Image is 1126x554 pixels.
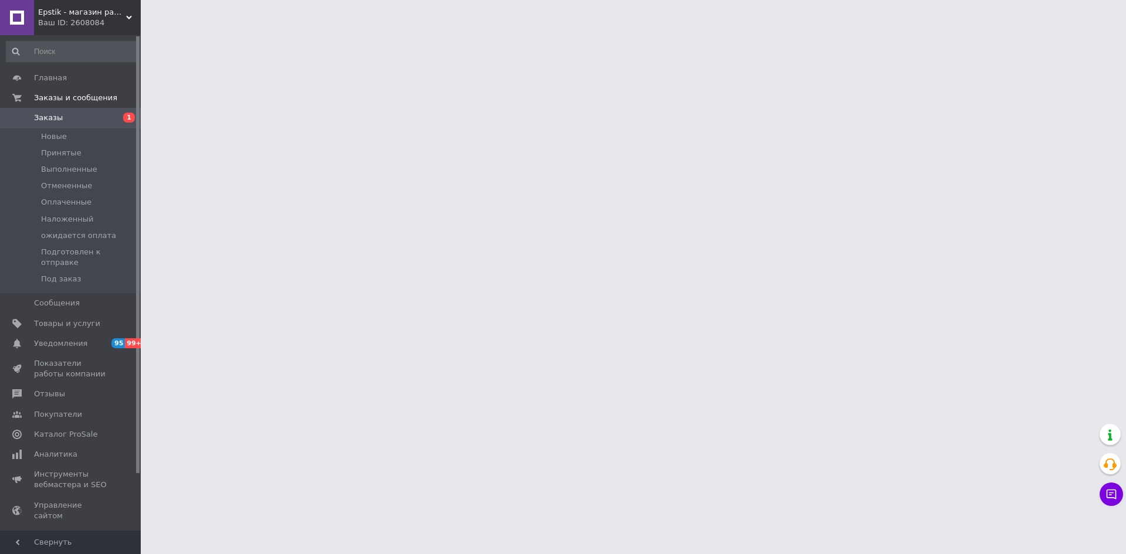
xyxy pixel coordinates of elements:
span: Аналитика [34,449,77,460]
span: Каталог ProSale [34,429,97,440]
span: Уведомления [34,338,87,349]
span: Принятые [41,148,82,158]
span: Покупатели [34,409,82,420]
span: Выполненные [41,164,97,175]
span: Подготовлен к отправке [41,247,137,268]
span: ожидается оплата [41,230,116,241]
span: Товары и услуги [34,318,100,329]
span: Наложенный [41,214,93,225]
span: Отмененные [41,181,92,191]
span: Новые [41,131,67,142]
span: Главная [34,73,67,83]
span: Под заказ [41,274,81,284]
span: Заказы [34,113,63,123]
span: Сообщения [34,298,80,308]
span: 99+ [125,338,144,348]
span: Показатели работы компании [34,358,108,379]
span: Отзывы [34,389,65,399]
span: Инструменты вебмастера и SEO [34,469,108,490]
input: Поиск [6,41,138,62]
span: Epstik - магазин радиокомпонентов [38,7,126,18]
span: Оплаченные [41,197,91,208]
button: Чат с покупателем [1100,482,1123,506]
span: 95 [111,338,125,348]
span: 1 [123,113,135,123]
span: Заказы и сообщения [34,93,117,103]
div: Ваш ID: 2608084 [38,18,141,28]
span: Управление сайтом [34,500,108,521]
